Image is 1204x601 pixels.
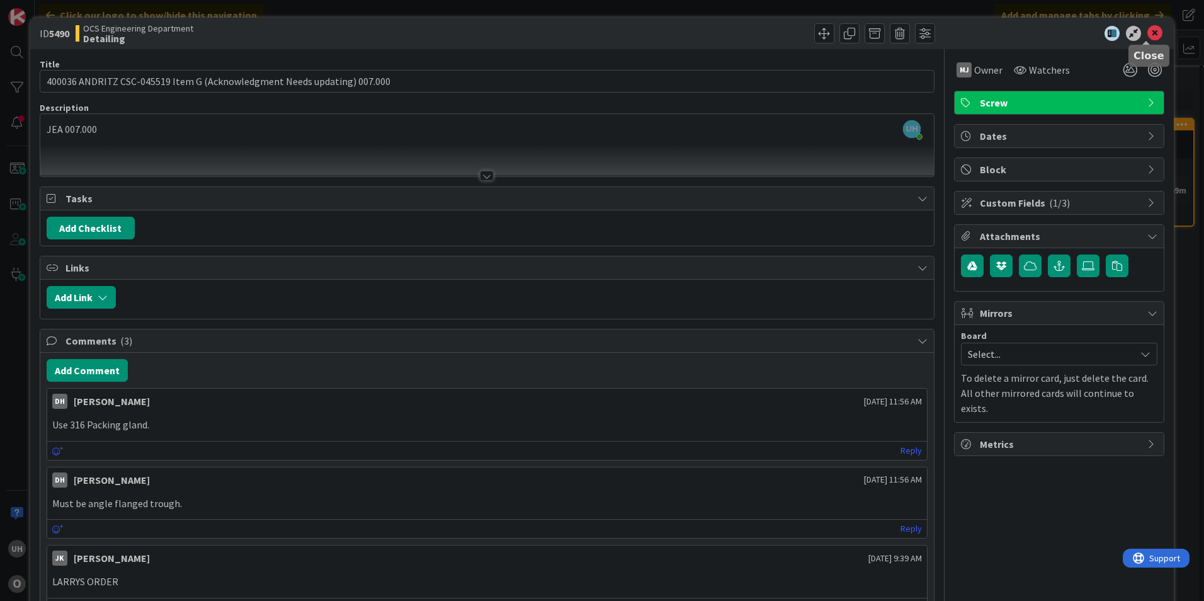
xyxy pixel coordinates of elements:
[120,335,132,347] span: ( 3 )
[40,70,934,93] input: type card name here...
[980,195,1141,210] span: Custom Fields
[980,229,1141,244] span: Attachments
[980,129,1141,144] span: Dates
[980,437,1141,452] span: Metrics
[900,443,922,459] a: Reply
[1029,62,1070,77] span: Watchers
[74,551,150,566] div: [PERSON_NAME]
[980,95,1141,110] span: Screw
[52,551,67,566] div: JK
[40,26,69,41] span: ID
[52,575,922,589] p: LARRYS ORDER
[980,162,1141,177] span: Block
[47,359,128,382] button: Add Comment
[968,345,1129,363] span: Select...
[52,496,922,511] p: Must be angle flanged trough.
[903,120,921,138] span: UH
[52,472,67,488] div: DH
[74,394,150,409] div: [PERSON_NAME]
[1133,50,1164,62] h5: Close
[65,191,911,206] span: Tasks
[957,62,972,77] div: MJ
[74,472,150,488] div: [PERSON_NAME]
[83,33,193,43] b: Detailing
[868,552,922,565] span: [DATE] 9:39 AM
[980,306,1141,321] span: Mirrors
[961,331,987,340] span: Board
[974,62,1002,77] span: Owner
[47,217,135,239] button: Add Checklist
[864,395,922,408] span: [DATE] 11:56 AM
[40,102,89,113] span: Description
[864,473,922,486] span: [DATE] 11:56 AM
[47,286,116,309] button: Add Link
[52,418,922,432] p: Use 316 Packing gland.
[26,2,57,17] span: Support
[83,23,193,33] span: OCS Engineering Department
[65,333,911,348] span: Comments
[47,122,928,137] p: JEA 007.000
[52,394,67,409] div: DH
[961,370,1157,416] p: To delete a mirror card, just delete the card. All other mirrored cards will continue to exists.
[1049,197,1070,209] span: ( 1/3 )
[40,59,60,70] label: Title
[49,27,69,40] b: 5490
[65,260,911,275] span: Links
[900,521,922,537] a: Reply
